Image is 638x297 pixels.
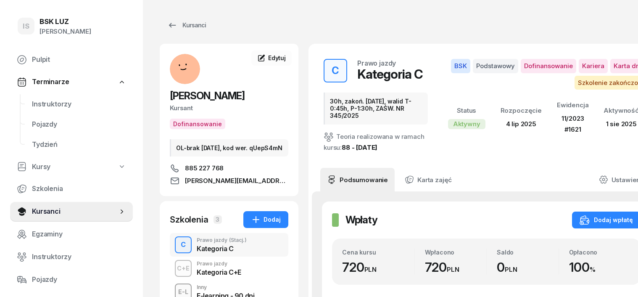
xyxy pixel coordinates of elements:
div: 11/2023 #1621 [557,113,589,135]
small: PLN [447,265,459,273]
span: Kursy [32,162,50,172]
button: C+EPrawo jazdyKategoria C+E [170,257,288,280]
a: Instruktorzy [25,94,133,114]
a: Terminarze [10,72,133,92]
a: Kursanci [10,202,133,222]
div: Wpłacono [425,249,487,256]
div: Saldo [497,249,559,256]
div: Status [448,105,485,116]
span: 885 227 768 [185,163,224,173]
span: Kariera [579,59,608,73]
span: Instruktorzy [32,99,126,110]
div: 0 [497,260,559,275]
div: Teoria realizowana w ramach kursu: [324,131,428,153]
div: Aktywny [448,119,485,129]
span: Terminarze [32,77,69,88]
div: Kategoria C [357,66,423,82]
div: Dodaj [251,215,281,225]
div: 720 [425,260,487,275]
a: Pojazdy [10,270,133,290]
span: Egzaminy [32,229,126,240]
span: [PERSON_NAME] [170,90,245,102]
div: 100 [569,260,631,275]
div: Kategoria C [197,245,247,252]
a: Kursanci [160,17,214,34]
div: Szkolenia [170,214,208,225]
div: Cena kursu [342,249,414,256]
div: Prawo jazdy [197,238,247,243]
a: 88 - [DATE] [342,143,377,151]
div: 720 [342,260,414,275]
div: BSK LUZ [40,18,91,25]
div: Prawo jazdy [197,261,241,266]
div: [PERSON_NAME] [40,26,91,37]
div: Ewidencja [557,100,589,111]
div: Dodaj wpłatę [580,215,633,225]
a: Instruktorzy [10,247,133,267]
small: PLN [505,265,517,273]
small: PLN [364,265,377,273]
div: 30h, zakoń. [DATE], walid T-0:45h, P-1:30h, ZAŚW. NR 345/2025 [324,93,428,125]
div: C+E [174,263,193,274]
a: Kursy [10,157,133,177]
button: C [175,236,192,253]
a: Pojazdy [25,114,133,135]
span: Edytuj [268,54,286,61]
div: Prawo jazdy [357,60,396,66]
small: % [590,265,596,273]
span: [PERSON_NAME][EMAIL_ADDRESS][DOMAIN_NAME] [185,176,288,186]
span: Pojazdy [32,119,126,130]
div: Kursant [170,103,288,114]
a: Podsumowanie [320,168,395,191]
a: Tydzień [25,135,133,155]
div: Kursanci [167,20,206,30]
button: C+E [175,260,192,277]
a: Szkolenia [10,179,133,199]
a: Egzaminy [10,224,133,244]
h2: Wpłaty [345,213,377,227]
button: C [324,59,347,82]
a: Karta zajęć [398,168,459,191]
span: Dofinansowanie [521,59,576,73]
span: (Stacj.) [229,238,247,243]
span: Podstawowy [473,59,518,73]
span: 3 [214,215,222,224]
a: Edytuj [251,50,292,66]
button: CPrawo jazdy(Stacj.)Kategoria C [170,233,288,257]
span: Kursanci [32,206,118,217]
span: BSK [451,59,470,73]
div: OL-brak [DATE], kod wer. qUepS4mN [170,139,288,156]
a: 885 227 768 [170,163,288,173]
span: Pojazdy [32,274,126,285]
div: C [177,238,189,252]
span: IS [23,23,29,30]
div: Opłacono [569,249,631,256]
span: 4 lip 2025 [506,120,536,128]
span: Pulpit [32,54,126,65]
div: Inny [197,285,254,290]
a: Pulpit [10,50,133,70]
span: Instruktorzy [32,252,126,263]
button: Dofinansowanie [170,119,225,129]
a: [PERSON_NAME][EMAIL_ADDRESS][DOMAIN_NAME] [170,176,288,186]
div: Kategoria C+E [197,269,241,276]
span: Szkolenia [32,183,126,194]
div: Rozpoczęcie [501,105,542,116]
span: Tydzień [32,139,126,150]
button: Dodaj [243,211,288,228]
div: C [328,62,343,79]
